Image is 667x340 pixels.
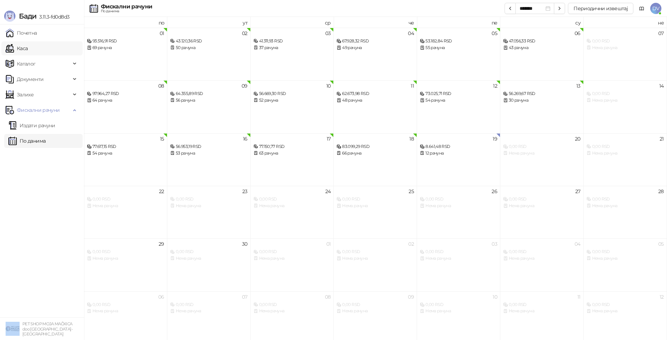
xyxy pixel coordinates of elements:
td: 2025-09-13 [500,80,584,133]
div: 63 рачуна [253,150,331,157]
td: 2025-09-26 [417,186,500,238]
th: че [334,17,417,28]
div: 64 рачуна [87,97,164,104]
div: 43.120,36 RSD [170,38,248,45]
td: 2025-09-15 [84,133,167,186]
div: 02 [408,242,414,246]
div: Нема рачуна [87,308,164,314]
div: 93.516,91 RSD [87,38,164,45]
div: 26 [492,189,497,194]
div: 0,00 RSD [586,301,664,308]
div: 0,00 RSD [586,38,664,45]
td: 2025-09-19 [417,133,500,186]
div: 0,00 RSD [503,143,581,150]
td: 2025-09-28 [584,186,667,238]
div: 12 [493,83,497,88]
div: 11 [577,294,581,299]
div: 22 [159,189,164,194]
div: 0,00 RSD [253,301,331,308]
div: 0,00 RSD [253,196,331,203]
td: 2025-09-01 [84,28,167,80]
td: 2025-09-25 [334,186,417,238]
div: 19 [493,136,497,141]
div: Нема рачуна [503,150,581,157]
td: 2025-10-02 [334,238,417,291]
div: 15 [160,136,164,141]
div: 17 [327,136,331,141]
td: 2025-09-30 [167,238,251,291]
span: Каталог [17,57,36,71]
div: Нема рачуна [87,203,164,209]
div: Нема рачуна [586,308,664,314]
td: 2025-09-10 [251,80,334,133]
div: Нема рачуна [586,255,664,262]
td: 2025-09-14 [584,80,667,133]
div: 50 рачуна [170,45,248,51]
td: 2025-09-12 [417,80,500,133]
td: 2025-10-05 [584,238,667,291]
div: Нема рачуна [420,255,497,262]
td: 2025-09-08 [84,80,167,133]
div: 49 рачуна [336,45,414,51]
div: 69 рачуна [87,45,164,51]
td: 2025-09-09 [167,80,251,133]
div: Нема рачуна [586,45,664,51]
div: 0,00 RSD [420,196,497,203]
div: 0,00 RSD [170,196,248,203]
td: 2025-09-16 [167,133,251,186]
div: 66 рачуна [336,150,414,157]
div: Нема рачуна [336,308,414,314]
div: 56.669,30 RSD [253,90,331,97]
div: 03 [325,31,331,36]
button: Периодични извештај [568,3,633,14]
div: 0,00 RSD [336,196,414,203]
div: 02 [242,31,248,36]
div: 09 [242,83,248,88]
div: 0,00 RSD [586,90,664,97]
div: 0,00 RSD [586,249,664,255]
div: 10 [493,294,497,299]
div: 41.311,93 RSD [253,38,331,45]
div: 05 [658,242,664,246]
div: 08 [325,294,331,299]
div: Нема рачуна [170,308,248,314]
span: Бади [19,12,36,20]
div: 62.673,98 RSD [336,90,414,97]
div: 97.964,27 RSD [87,90,164,97]
th: су [500,17,584,28]
td: 2025-10-04 [500,238,584,291]
a: Издати рачуни [8,118,55,132]
div: 30 [242,242,248,246]
div: 0,00 RSD [170,249,248,255]
td: 2025-09-27 [500,186,584,238]
th: ут [167,17,251,28]
td: 2025-09-11 [334,80,417,133]
div: 53.182,84 RSD [420,38,497,45]
div: 77.150,77 RSD [253,143,331,150]
td: 2025-09-07 [584,28,667,80]
div: Нема рачуна [336,203,414,209]
div: 20 [575,136,581,141]
div: 54 рачуна [420,97,497,104]
td: 2025-09-20 [500,133,584,186]
td: 2025-09-23 [167,186,251,238]
span: DV [650,3,661,14]
td: 2025-09-22 [84,186,167,238]
div: 0,00 RSD [503,249,581,255]
div: Нема рачуна [586,203,664,209]
div: 0,00 RSD [253,249,331,255]
div: 30 рачуна [503,97,581,104]
div: 8.641,48 RSD [420,143,497,150]
div: 37 рачуна [253,45,331,51]
div: 0,00 RSD [87,249,164,255]
div: 18 [409,136,414,141]
div: 0,00 RSD [586,196,664,203]
img: Logo [4,11,15,22]
div: 11 [411,83,414,88]
div: 03 [492,242,497,246]
div: 83.099,29 RSD [336,143,414,150]
div: 23 [242,189,248,194]
div: 29 [159,242,164,246]
div: 0,00 RSD [503,301,581,308]
div: Нема рачуна [170,255,248,262]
